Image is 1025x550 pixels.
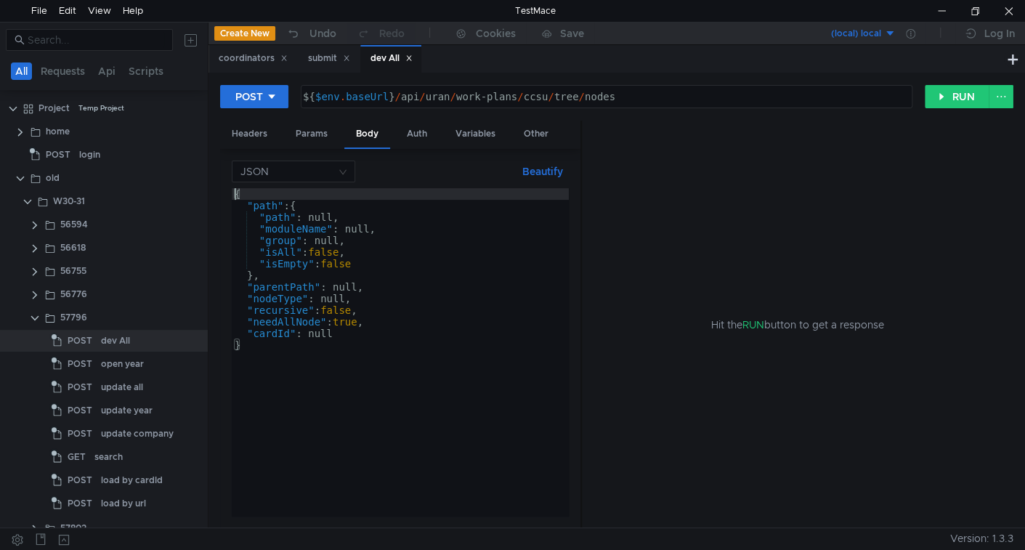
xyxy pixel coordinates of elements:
[395,121,439,147] div: Auth
[68,423,92,445] span: POST
[512,121,560,147] div: Other
[379,25,405,42] div: Redo
[101,330,130,352] div: dev All
[742,318,764,331] span: RUN
[94,446,123,468] div: search
[68,493,92,514] span: POST
[950,528,1013,549] span: Version: 1.3.3
[444,121,507,147] div: Variables
[79,144,100,166] div: login
[220,121,279,147] div: Headers
[101,353,144,375] div: open year
[101,493,146,514] div: load by url
[711,317,884,333] span: Hit the button to get a response
[220,85,288,108] button: POST
[28,32,164,48] input: Search...
[214,26,275,41] button: Create New
[476,25,516,42] div: Cookies
[560,28,584,39] div: Save
[309,25,336,42] div: Undo
[101,469,163,491] div: load by cardId
[78,97,124,119] div: Temp Project
[60,283,87,305] div: 56776
[831,27,881,41] div: (local) local
[94,62,120,80] button: Api
[46,121,70,142] div: home
[984,25,1015,42] div: Log In
[370,51,413,66] div: dev All
[516,163,569,180] button: Beautify
[68,446,86,468] span: GET
[46,144,70,166] span: POST
[36,62,89,80] button: Requests
[68,376,92,398] span: POST
[46,167,60,189] div: old
[308,51,350,66] div: submit
[235,89,263,105] div: POST
[68,469,92,491] span: POST
[795,22,896,45] button: (local) local
[124,62,168,80] button: Scripts
[925,85,989,108] button: RUN
[60,260,86,282] div: 56755
[68,330,92,352] span: POST
[60,307,87,328] div: 57796
[39,97,70,119] div: Project
[344,121,390,149] div: Body
[347,23,415,44] button: Redo
[101,376,143,398] div: update all
[101,423,174,445] div: update company
[275,23,347,44] button: Undo
[60,214,88,235] div: 56594
[284,121,339,147] div: Params
[60,237,86,259] div: 56618
[53,190,85,212] div: W30-31
[101,400,153,421] div: update year
[68,400,92,421] span: POST
[60,517,86,539] div: 57802
[219,51,288,66] div: coordinators
[11,62,32,80] button: All
[68,353,92,375] span: POST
